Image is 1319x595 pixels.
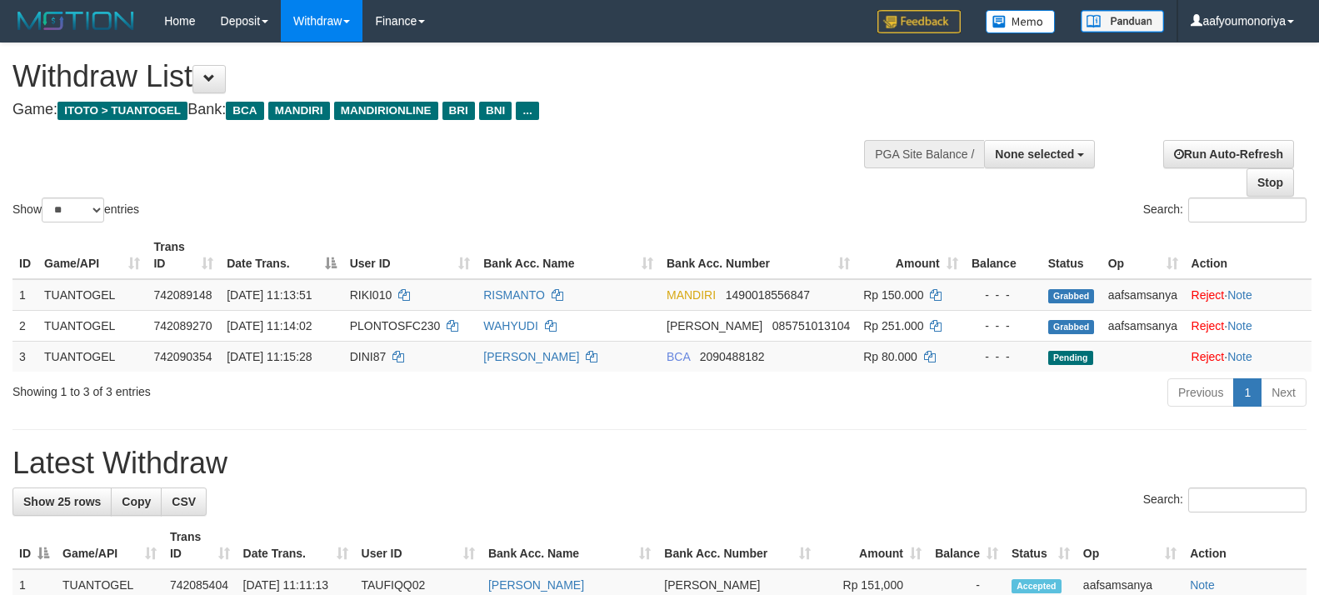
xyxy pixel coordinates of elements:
span: Copy 2090488182 to clipboard [700,350,765,363]
th: Bank Acc. Number: activate to sort column ascending [657,522,817,569]
label: Search: [1143,487,1307,512]
th: Amount: activate to sort column ascending [857,232,965,279]
span: MANDIRI [268,102,330,120]
label: Show entries [12,197,139,222]
th: Balance: activate to sort column ascending [928,522,1005,569]
h1: Withdraw List [12,60,862,93]
a: Note [1227,350,1252,363]
span: RIKI010 [350,288,392,302]
img: MOTION_logo.png [12,8,139,33]
th: ID [12,232,37,279]
a: Show 25 rows [12,487,112,516]
a: Previous [1167,378,1234,407]
div: - - - [972,348,1035,365]
span: ... [516,102,538,120]
th: Trans ID: activate to sort column ascending [163,522,237,569]
th: Date Trans.: activate to sort column descending [220,232,343,279]
span: 742090354 [153,350,212,363]
th: Trans ID: activate to sort column ascending [147,232,220,279]
th: Op: activate to sort column ascending [1102,232,1185,279]
span: [DATE] 11:13:51 [227,288,312,302]
span: Rp 251.000 [863,319,923,332]
input: Search: [1188,487,1307,512]
a: Reject [1192,288,1225,302]
label: Search: [1143,197,1307,222]
a: Run Auto-Refresh [1163,140,1294,168]
span: None selected [995,147,1074,161]
div: - - - [972,317,1035,334]
span: 742089270 [153,319,212,332]
th: Bank Acc. Name: activate to sort column ascending [482,522,657,569]
a: [PERSON_NAME] [483,350,579,363]
td: TUANTOGEL [37,341,147,372]
th: ID: activate to sort column descending [12,522,56,569]
a: Note [1190,578,1215,592]
span: MANDIRI [667,288,716,302]
span: BRI [442,102,475,120]
a: Note [1227,319,1252,332]
th: User ID: activate to sort column ascending [343,232,477,279]
span: CSV [172,495,196,508]
a: RISMANTO [483,288,545,302]
span: Copy 1490018556847 to clipboard [726,288,810,302]
input: Search: [1188,197,1307,222]
span: 742089148 [153,288,212,302]
span: Rp 150.000 [863,288,923,302]
span: Accepted [1012,579,1062,593]
span: PLONTOSFC230 [350,319,441,332]
th: Action [1185,232,1312,279]
a: Next [1261,378,1307,407]
td: 1 [12,279,37,311]
span: [PERSON_NAME] [667,319,762,332]
div: PGA Site Balance / [864,140,984,168]
a: [PERSON_NAME] [488,578,584,592]
a: Note [1227,288,1252,302]
th: User ID: activate to sort column ascending [355,522,482,569]
span: Grabbed [1048,289,1095,303]
span: [DATE] 11:15:28 [227,350,312,363]
span: BCA [667,350,690,363]
td: · [1185,341,1312,372]
td: TUANTOGEL [37,310,147,341]
button: None selected [984,140,1095,168]
span: BCA [226,102,263,120]
a: Reject [1192,319,1225,332]
h1: Latest Withdraw [12,447,1307,480]
select: Showentries [42,197,104,222]
span: Copy [122,495,151,508]
span: BNI [479,102,512,120]
img: panduan.png [1081,10,1164,32]
span: Copy 085751013104 to clipboard [772,319,850,332]
a: Stop [1247,168,1294,197]
td: aafsamsanya [1102,310,1185,341]
th: Op: activate to sort column ascending [1077,522,1183,569]
span: Grabbed [1048,320,1095,334]
th: Game/API: activate to sort column ascending [37,232,147,279]
a: CSV [161,487,207,516]
img: Button%20Memo.svg [986,10,1056,33]
th: Action [1183,522,1307,569]
img: Feedback.jpg [877,10,961,33]
span: DINI87 [350,350,387,363]
td: 2 [12,310,37,341]
th: Amount: activate to sort column ascending [817,522,928,569]
td: 3 [12,341,37,372]
th: Balance [965,232,1042,279]
span: ITOTO > TUANTOGEL [57,102,187,120]
th: Game/API: activate to sort column ascending [56,522,163,569]
a: 1 [1233,378,1262,407]
a: Reject [1192,350,1225,363]
th: Date Trans.: activate to sort column ascending [237,522,355,569]
th: Bank Acc. Name: activate to sort column ascending [477,232,660,279]
span: Rp 80.000 [863,350,917,363]
th: Bank Acc. Number: activate to sort column ascending [660,232,857,279]
a: Copy [111,487,162,516]
th: Status [1042,232,1102,279]
a: WAHYUDI [483,319,538,332]
span: Show 25 rows [23,495,101,508]
div: - - - [972,287,1035,303]
div: Showing 1 to 3 of 3 entries [12,377,537,400]
th: Status: activate to sort column ascending [1005,522,1077,569]
td: TUANTOGEL [37,279,147,311]
h4: Game: Bank: [12,102,862,118]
